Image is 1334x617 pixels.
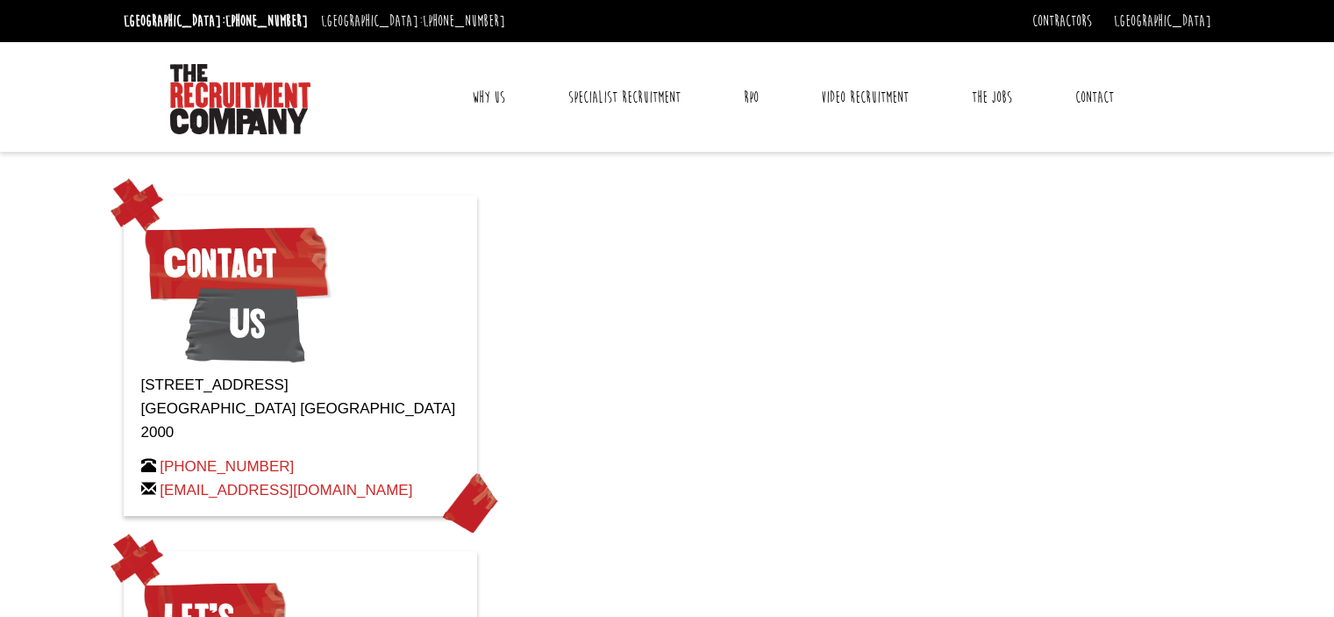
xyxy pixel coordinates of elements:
[1114,11,1211,31] a: [GEOGRAPHIC_DATA]
[317,7,510,35] li: [GEOGRAPHIC_DATA]:
[160,458,294,475] a: [PHONE_NUMBER]
[555,75,694,119] a: Specialist Recruitment
[1062,75,1127,119] a: Contact
[423,11,505,31] a: [PHONE_NUMBER]
[141,219,332,307] span: Contact
[808,75,922,119] a: Video Recruitment
[160,482,412,499] a: [EMAIL_ADDRESS][DOMAIN_NAME]
[185,280,305,368] span: Us
[170,64,310,134] img: The Recruitment Company
[459,75,518,119] a: Why Us
[119,7,312,35] li: [GEOGRAPHIC_DATA]:
[959,75,1025,119] a: The Jobs
[731,75,772,119] a: RPO
[141,373,460,445] p: [STREET_ADDRESS] [GEOGRAPHIC_DATA] [GEOGRAPHIC_DATA] 2000
[1032,11,1092,31] a: Contractors
[225,11,308,31] a: [PHONE_NUMBER]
